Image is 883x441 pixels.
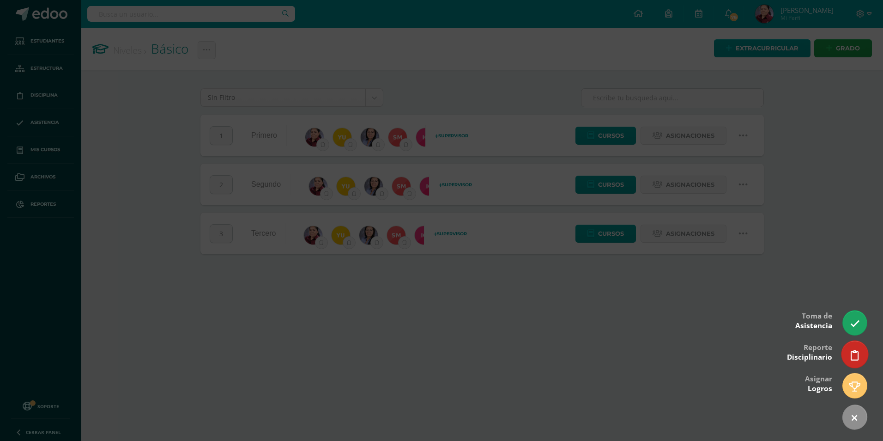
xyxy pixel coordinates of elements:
[795,321,832,331] span: Asistencia
[808,384,832,393] span: Logros
[787,337,832,367] div: Reporte
[805,368,832,398] div: Asignar
[787,352,832,362] span: Disciplinario
[795,305,832,335] div: Toma de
